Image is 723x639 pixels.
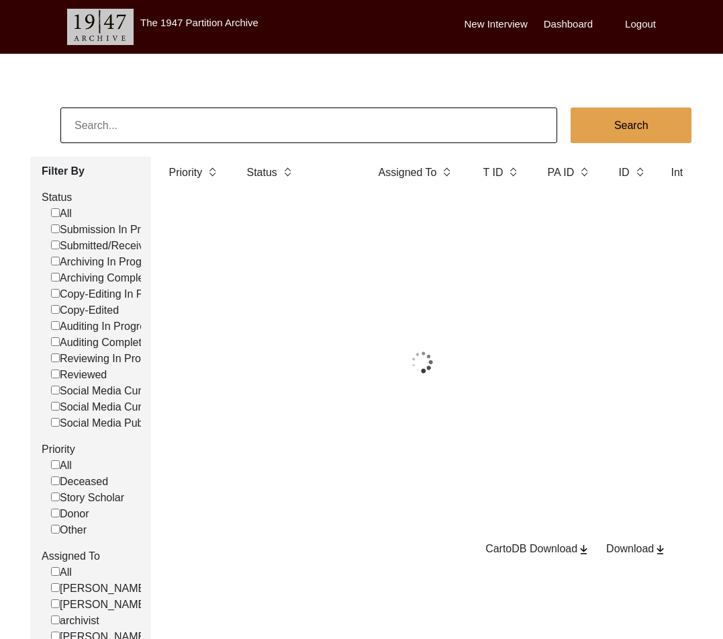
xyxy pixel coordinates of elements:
[67,9,134,45] img: header-logo.png
[51,289,60,298] input: Copy-Editing In Progress
[379,165,437,181] label: Assigned To
[51,615,60,624] input: archivist
[51,458,72,474] label: All
[42,189,141,206] label: Status
[51,206,72,222] label: All
[207,165,217,179] img: sort-button.png
[140,17,258,28] label: The 1947 Partition Archive
[619,165,630,181] label: ID
[51,415,171,431] label: Social Media Published
[51,238,156,254] label: Submitted/Received
[51,386,60,394] input: Social Media Curation In Progress
[51,599,60,608] input: [PERSON_NAME]
[51,257,60,265] input: Archiving In Progress
[465,17,528,32] label: New Interview
[51,305,60,314] input: Copy-Edited
[42,548,141,564] label: Assigned To
[51,509,60,517] input: Donor
[51,367,107,383] label: Reviewed
[577,544,590,556] img: download-button.png
[371,329,473,396] img: 1*9EBHIOzhE1XfMYoKz1JcsQ.gif
[51,270,159,286] label: Archiving Completed
[51,613,99,629] label: archivist
[51,353,60,362] input: Reviewing In Progress
[625,17,656,32] label: Logout
[51,302,119,318] label: Copy-Edited
[51,222,173,238] label: Submission In Progress
[51,318,156,335] label: Auditing In Progress
[483,165,503,181] label: T ID
[51,567,60,576] input: All
[51,335,154,351] label: Auditing Completed
[51,564,72,581] label: All
[51,321,60,330] input: Auditing In Progress
[51,597,148,613] label: [PERSON_NAME]
[51,474,108,490] label: Deceased
[51,351,167,367] label: Reviewing In Progress
[606,541,667,557] div: Download
[51,402,60,411] input: Social Media Curated
[654,544,667,556] img: download-button.png
[571,108,691,143] button: Search
[51,525,60,534] input: Other
[51,490,124,506] label: Story Scholar
[544,17,593,32] label: Dashboard
[51,286,179,302] label: Copy-Editing In Progress
[51,418,60,427] input: Social Media Published
[508,165,518,179] img: sort-button.png
[51,241,60,249] input: Submitted/Received
[51,383,223,399] label: Social Media Curation In Progress
[169,165,203,181] label: Priority
[51,399,162,415] label: Social Media Curated
[51,254,162,270] label: Archiving In Progress
[42,163,141,179] label: Filter By
[51,476,60,485] input: Deceased
[42,441,141,458] label: Priority
[51,370,60,378] input: Reviewed
[51,208,60,217] input: All
[283,165,292,179] img: sort-button.png
[442,165,451,179] img: sort-button.png
[51,460,60,469] input: All
[51,581,148,597] label: [PERSON_NAME]
[51,522,87,538] label: Other
[485,541,590,557] div: CartoDB Download
[51,273,60,282] input: Archiving Completed
[51,493,60,501] input: Story Scholar
[51,506,89,522] label: Donor
[247,165,277,181] label: Status
[635,165,644,179] img: sort-button.png
[579,165,589,179] img: sort-button.png
[60,108,557,143] input: Search...
[548,165,575,181] label: PA ID
[51,583,60,592] input: [PERSON_NAME]
[51,337,60,346] input: Auditing Completed
[51,224,60,233] input: Submission In Progress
